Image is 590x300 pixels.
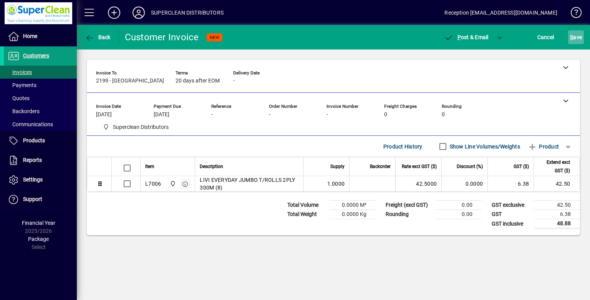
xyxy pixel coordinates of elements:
[327,180,345,188] span: 1.0000
[534,201,580,210] td: 42.50
[384,112,387,118] span: 0
[382,210,436,219] td: Rounding
[200,176,298,191] span: LIVI EVERYDAY JUMBO T/ROLLS 2PLY 300M (8)
[524,140,563,153] button: Product
[28,236,49,242] span: Package
[535,30,556,44] button: Cancel
[400,180,437,188] div: 42.5000
[436,210,482,219] td: 0.00
[457,34,461,40] span: P
[488,210,534,219] td: GST
[23,33,37,39] span: Home
[448,143,520,150] label: Show Line Volumes/Weights
[283,210,330,219] td: Total Weight
[534,210,580,219] td: 6.38
[151,7,224,19] div: SUPERCLEAN DISTRIBUTORS
[539,158,570,175] span: Extend excl GST ($)
[85,34,111,40] span: Back
[4,118,77,131] a: Communications
[488,219,534,229] td: GST inclusive
[145,162,154,171] span: Item
[570,34,573,40] span: S
[96,78,164,84] span: 2199 - [GEOGRAPHIC_DATA]
[330,162,345,171] span: Supply
[4,170,77,190] a: Settings
[4,190,77,209] a: Support
[570,31,582,43] span: ave
[383,140,423,153] span: Product History
[514,162,529,171] span: GST ($)
[4,151,77,170] a: Reports
[4,131,77,150] a: Products
[126,6,151,20] button: Profile
[176,78,220,84] span: 20 days after EOM
[326,112,328,118] span: -
[444,34,489,40] span: ost & Email
[211,112,213,118] span: -
[4,105,77,118] a: Backorders
[4,27,77,46] a: Home
[402,162,437,171] span: Rate excl GST ($)
[534,219,580,229] td: 48.88
[565,2,580,26] a: Knowledge Base
[330,210,376,219] td: 0.0000 Kg
[23,176,43,183] span: Settings
[4,66,77,79] a: Invoices
[154,112,169,118] span: [DATE]
[442,112,445,118] span: 0
[534,176,580,191] td: 42.50
[269,112,270,118] span: -
[487,176,534,191] td: 6.38
[210,35,219,40] span: NEW
[4,79,77,92] a: Payments
[8,121,53,127] span: Communications
[125,31,199,43] div: Customer Invoice
[102,6,126,20] button: Add
[330,201,376,210] td: 0.0000 M³
[22,220,55,226] span: Financial Year
[568,30,584,44] button: Save
[444,7,557,19] div: Reception [EMAIL_ADDRESS][DOMAIN_NAME]
[8,108,40,114] span: Backorders
[96,112,112,118] span: [DATE]
[100,122,172,132] span: Superclean Distributors
[441,176,487,191] td: 0.0000
[233,78,235,84] span: -
[8,69,32,75] span: Invoices
[528,140,559,153] span: Product
[168,180,177,188] span: Superclean Distributors
[113,123,169,131] span: Superclean Distributors
[200,162,223,171] span: Description
[380,140,426,153] button: Product History
[23,53,49,59] span: Customers
[457,162,483,171] span: Discount (%)
[436,201,482,210] td: 0.00
[23,157,42,163] span: Reports
[23,137,45,143] span: Products
[283,201,330,210] td: Total Volume
[4,92,77,105] a: Quotes
[488,201,534,210] td: GST exclusive
[8,82,36,88] span: Payments
[23,196,42,202] span: Support
[8,95,30,101] span: Quotes
[440,30,492,44] button: Post & Email
[382,201,436,210] td: Freight (excl GST)
[77,30,119,44] app-page-header-button: Back
[83,30,113,44] button: Back
[370,162,391,171] span: Backorder
[145,180,161,188] div: L7006
[537,31,554,43] span: Cancel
